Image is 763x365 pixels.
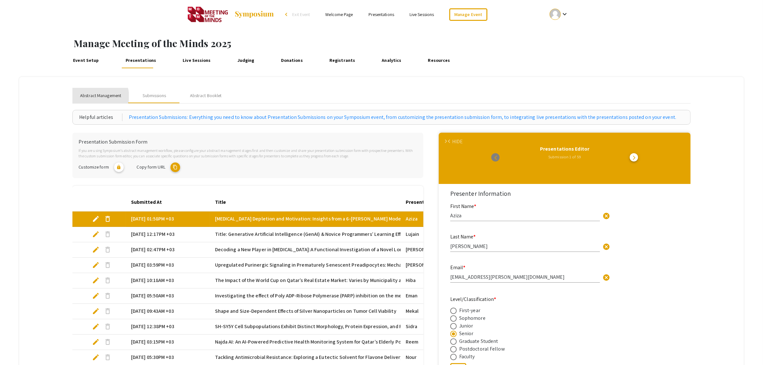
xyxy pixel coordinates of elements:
mat-icon: copy URL [170,162,180,172]
span: SH-SY5Y Cell Subpopulations Exhibit Distinct Morphology, Protein Expression, and Proliferation, I... [215,323,547,330]
a: Event Setup [71,53,101,68]
mat-label: Email [450,264,465,271]
a: Live Sessions [181,53,212,68]
div: Submitted At [131,198,162,206]
span: edit [92,215,100,223]
iframe: Chat [5,336,27,360]
div: Junior [459,322,473,330]
span: cancel [602,243,610,251]
span: arrow_forward_ios [444,139,448,144]
span: edit [92,353,100,361]
span: Customize form [79,163,109,170]
span: edit [92,246,100,253]
img: Symposium by ForagerOne [234,11,274,18]
span: edit [92,323,100,330]
mat-cell: Eman [401,288,485,304]
span: delete [104,277,112,284]
a: Judging [236,53,256,68]
div: Submissions [143,92,166,99]
span: Abstract Management [80,92,121,99]
mat-cell: Reem [401,335,485,350]
h6: Presentation Submission Form [79,139,417,145]
input: Type Here [450,274,600,280]
span: edit [92,230,100,238]
mat-label: First Name [450,203,476,210]
span: edit [92,307,100,315]
span: Copy form URL [137,163,165,170]
div: Title [215,198,226,206]
a: Manage Event [449,8,487,21]
a: Presentations [369,12,394,17]
a: Presentation Submissions: Everything you need to know about Presentation Submissions on your Symp... [129,113,676,121]
mat-cell: [DATE] 02:47PM +03 [126,242,210,258]
input: Type Here [450,243,600,250]
mat-cell: [DATE] 09:43AM +03 [126,304,210,319]
div: First-year [459,307,480,314]
button: Clear [600,240,613,253]
span: Presentations Editor [540,145,589,152]
span: cancel [602,274,610,281]
mat-cell: Sidra [401,319,485,335]
a: Welcome Page [325,12,353,17]
span: arrow_forward_ios [632,155,637,160]
div: Graduate Student [459,337,498,345]
mat-cell: [DATE] 12:17PM +03 [126,227,210,242]
span: cancel [602,212,610,220]
span: arrow_back_ios [494,155,500,160]
span: Decoding a New Player in [MEDICAL_DATA]:A Functional Investigation of a Novel Long Non-Coding RNA [215,246,444,253]
mat-label: Last Name [450,233,476,240]
span: Exit Event [292,12,310,17]
h1: Manage Meeting of the Minds 2025 [74,37,763,49]
span: Upregulated Purinergic Signaling in Prematurely Senescent Preadipocytes: Mechanisms of Inflammati... [215,261,585,269]
span: [MEDICAL_DATA] Depletion and Motivation: Insights from a 6-[PERSON_NAME] Model [215,215,402,223]
button: go to previous presentation [491,153,500,162]
span: Investigating the effect of Poly ADP-Ribose Polymerase (PARP) inhibition on the metabolic plastic... [215,292,520,300]
a: Donations [279,53,305,68]
span: edit [92,338,100,346]
span: The Impact of the World Cup on Qatar’s Real Estate Market: Varies by Municipality and Property Type [215,277,441,284]
div: Submitted At [131,198,168,206]
mat-icon: lock [114,162,124,172]
mat-cell: Hiba [401,273,485,288]
a: Live Sessions [410,12,434,17]
mat-cell: Mekal [401,304,485,319]
div: Presenter 1 First Name [406,198,466,206]
span: edit [92,292,100,300]
mat-cell: [DATE] 10:18AM +03 [126,273,210,288]
mat-cell: Lujain [401,227,485,242]
a: Resources [426,53,452,68]
div: Presenter 1 First Name [406,198,460,206]
img: Meeting of the Minds 2025 [188,6,228,22]
span: edit [92,261,100,269]
mat-cell: [DATE] 05:50AM +03 [126,288,210,304]
button: Expand account dropdown [543,7,575,21]
button: Clear [600,271,613,284]
span: delete [104,353,112,361]
div: Postdoctoral Fellow [459,345,505,353]
span: Submission 1 of 59 [548,154,581,160]
span: delete [104,230,112,238]
div: HIDE [452,138,463,145]
mat-cell: [DATE] 03:59PM +03 [126,258,210,273]
mat-cell: [PERSON_NAME] [401,242,485,258]
p: If you are using Symposium’s abstract management workflow, please configure your abstract managem... [79,148,417,159]
div: arrow_back_ios [285,12,289,16]
mat-label: Level/Classification [450,296,496,303]
a: Presentations [124,53,158,68]
mat-cell: [DATE] 01:58PM +03 [126,212,210,227]
span: Shape and Size-Dependent Effects of Silver Nanoparticles on Tumor Cell Viability [215,307,396,315]
span: arrow_back_ios [448,139,452,144]
span: Tackling Antimicrobial Resistance: Exploring a Eutectic Solvent for Flavone Delivery [215,353,403,361]
mat-cell: Aziza [401,212,485,227]
button: go to next presentation [630,153,638,162]
mat-icon: Expand account dropdown [561,10,568,18]
div: Senior [459,330,474,337]
mat-cell: [DATE] 03:15PM +03 [126,335,210,350]
span: delete [104,261,112,269]
span: delete [104,246,112,253]
button: Clear [600,209,613,222]
div: Sophomore [459,314,485,322]
mat-cell: [DATE] 12:38PM +03 [126,319,210,335]
a: Registrants [328,53,357,68]
a: Meeting of the Minds 2025 [188,6,274,22]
